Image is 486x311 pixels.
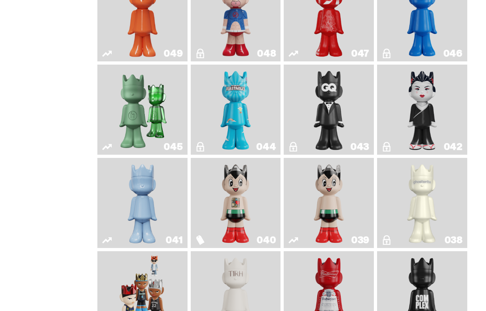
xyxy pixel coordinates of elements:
[350,142,369,152] div: 043
[404,161,441,245] img: 1A
[445,235,462,245] div: 038
[404,68,441,152] img: Sei Less
[288,68,369,152] a: Black Tie
[288,161,369,245] a: Astro Boy
[443,49,462,58] div: 046
[217,161,254,245] img: Astro Boy (Heart)
[257,49,276,58] div: 048
[382,68,462,152] a: Sei Less
[102,68,183,152] a: Present
[444,142,462,152] div: 042
[351,49,369,58] div: 047
[114,68,171,152] img: Present
[351,235,369,245] div: 039
[256,142,276,152] div: 044
[166,235,182,245] div: 041
[124,161,161,245] img: Schrödinger's ghost: Winter Blue
[311,161,347,245] img: Astro Boy
[196,68,276,152] a: Feastables
[217,68,254,152] img: Feastables
[382,161,462,245] a: 1A
[196,161,276,245] a: Astro Boy (Heart)
[164,142,182,152] div: 045
[164,49,182,58] div: 049
[311,68,347,152] img: Black Tie
[257,235,276,245] div: 040
[102,161,183,245] a: Schrödinger's ghost: Winter Blue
